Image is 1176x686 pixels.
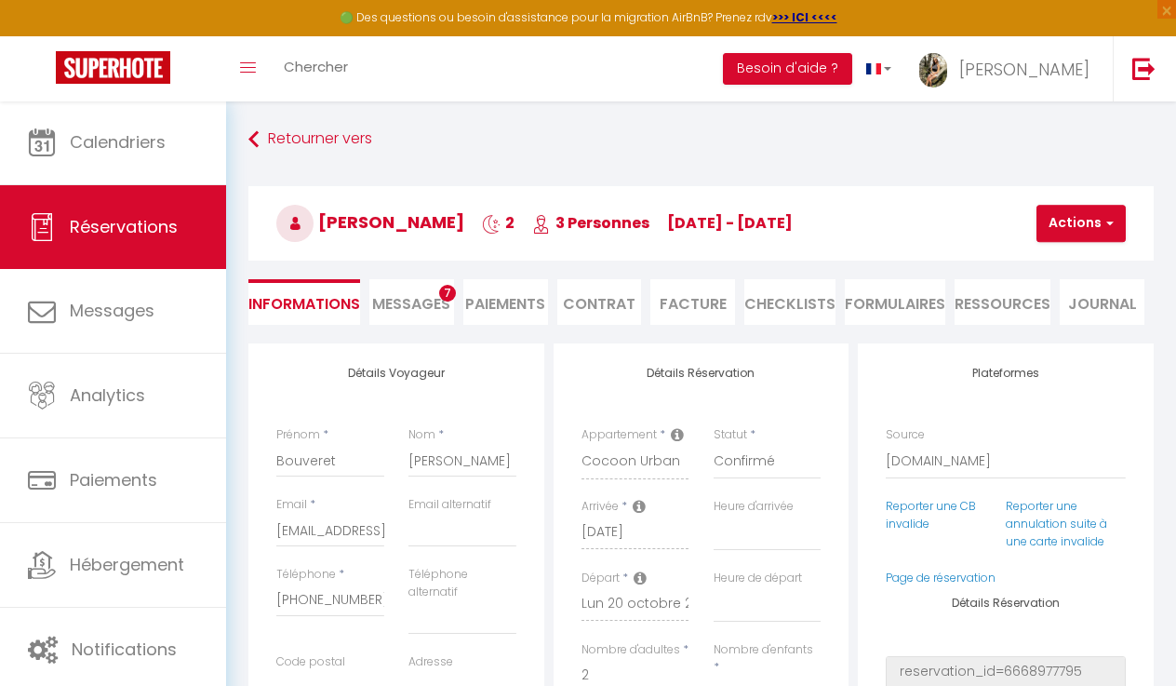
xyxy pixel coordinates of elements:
label: Nombre d'enfants [714,641,813,659]
label: Code postal [276,653,345,671]
span: Analytics [70,383,145,407]
span: Messages [70,299,154,322]
label: Appartement [581,426,657,444]
li: Paiements [463,279,548,325]
label: Prénom [276,426,320,444]
label: Email [276,496,307,514]
label: Statut [714,426,747,444]
label: Départ [581,570,620,587]
span: Chercher [284,57,348,76]
button: Actions [1036,205,1126,242]
h4: Détails Réservation [581,367,822,380]
label: Téléphone alternatif [408,566,516,601]
a: ... [PERSON_NAME] [905,36,1113,101]
span: Messages [372,293,450,315]
label: Heure d'arrivée [714,498,794,516]
span: Hébergement [70,553,184,576]
span: [DATE] - [DATE] [667,212,793,234]
span: Calendriers [70,130,166,154]
a: Chercher [270,36,362,101]
li: Informations [248,279,360,325]
span: 3 Personnes [532,212,649,234]
label: Nom [408,426,435,444]
h4: Détails Réservation [886,597,1126,610]
span: 7 [439,285,456,302]
li: CHECKLISTS [744,279,835,325]
img: ... [919,53,947,87]
label: Email alternatif [408,496,491,514]
img: logout [1132,57,1156,80]
h4: Plateformes [886,367,1126,380]
label: Heure de départ [714,570,802,587]
h4: Détails Voyageur [276,367,516,380]
span: 2 [482,212,514,234]
li: Journal [1060,279,1144,325]
span: Réservations [70,215,178,238]
button: Besoin d'aide ? [723,53,852,85]
label: Téléphone [276,566,336,584]
a: Reporter une CB invalide [886,498,976,531]
li: Contrat [557,279,642,325]
label: Nombre d'adultes [581,641,680,659]
a: >>> ICI <<<< [772,9,837,25]
a: Reporter une annulation suite à une carte invalide [1006,498,1107,549]
span: Notifications [72,638,177,661]
li: FORMULAIRES [845,279,945,325]
li: Facture [650,279,735,325]
li: Ressources [955,279,1050,325]
span: Paiements [70,468,157,491]
span: [PERSON_NAME] [959,58,1089,81]
label: Adresse [408,653,453,671]
a: Page de réservation [886,570,996,585]
label: Source [886,426,925,444]
span: [PERSON_NAME] [276,210,464,234]
img: Super Booking [56,51,170,84]
a: Retourner vers [248,123,1154,156]
label: Arrivée [581,498,619,516]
